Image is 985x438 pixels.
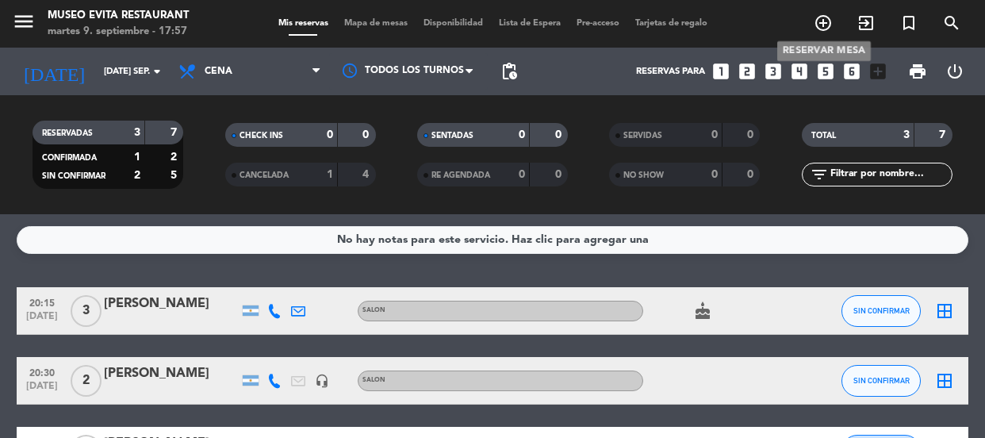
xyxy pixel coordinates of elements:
[48,24,189,40] div: martes 9. septiembre - 17:57
[623,171,664,179] span: NO SHOW
[555,169,565,180] strong: 0
[841,295,921,327] button: SIN CONFIRMAR
[519,129,525,140] strong: 0
[362,377,385,383] span: SALON
[814,13,833,33] i: add_circle_outline
[134,152,140,163] strong: 1
[903,129,910,140] strong: 3
[270,19,336,28] span: Mis reservas
[853,306,910,315] span: SIN CONFIRMAR
[789,61,810,82] i: looks_4
[555,129,565,140] strong: 0
[857,13,876,33] i: exit_to_app
[431,132,473,140] span: SENTADAS
[853,376,910,385] span: SIN CONFIRMAR
[636,67,705,77] span: Reservas para
[134,127,140,138] strong: 3
[148,62,167,81] i: arrow_drop_down
[811,132,836,140] span: TOTAL
[763,61,784,82] i: looks_3
[362,129,372,140] strong: 0
[815,61,836,82] i: looks_5
[336,19,416,28] span: Mapa de mesas
[711,169,718,180] strong: 0
[22,381,62,399] span: [DATE]
[416,19,491,28] span: Disponibilidad
[623,132,662,140] span: SERVIDAS
[747,169,757,180] strong: 0
[104,363,239,384] div: [PERSON_NAME]
[935,302,954,321] i: border_all
[777,41,871,61] div: RESERVAR MESA
[431,171,490,179] span: RE AGENDADA
[240,132,283,140] span: CHECK INS
[205,66,232,77] span: Cena
[327,129,333,140] strong: 0
[937,48,974,95] div: LOG OUT
[711,61,731,82] i: looks_one
[12,10,36,33] i: menu
[908,62,927,81] span: print
[500,62,519,81] span: pending_actions
[737,61,757,82] i: looks_two
[491,19,569,28] span: Lista de Espera
[71,295,102,327] span: 3
[315,374,329,388] i: headset_mic
[171,170,180,181] strong: 5
[337,231,649,249] div: No hay notas para este servicio. Haz clic para agregar una
[829,166,952,183] input: Filtrar por nombre...
[171,152,180,163] strong: 2
[327,169,333,180] strong: 1
[22,363,62,381] span: 20:30
[519,169,525,180] strong: 0
[942,13,961,33] i: search
[171,127,180,138] strong: 7
[22,311,62,329] span: [DATE]
[569,19,627,28] span: Pre-acceso
[627,19,715,28] span: Tarjetas de regalo
[42,154,97,162] span: CONFIRMADA
[868,61,888,82] i: add_box
[48,8,189,24] div: Museo Evita Restaurant
[810,165,829,184] i: filter_list
[12,10,36,39] button: menu
[711,129,718,140] strong: 0
[134,170,140,181] strong: 2
[939,129,949,140] strong: 7
[841,365,921,397] button: SIN CONFIRMAR
[693,302,712,321] i: cake
[240,171,289,179] span: CANCELADA
[22,293,62,311] span: 20:15
[71,365,102,397] span: 2
[935,371,954,390] i: border_all
[899,13,918,33] i: turned_in_not
[104,294,239,314] div: [PERSON_NAME]
[747,129,757,140] strong: 0
[42,172,105,180] span: SIN CONFIRMAR
[12,54,96,89] i: [DATE]
[362,169,372,180] strong: 4
[42,129,93,137] span: RESERVADAS
[841,61,862,82] i: looks_6
[362,307,385,313] span: SALON
[945,62,964,81] i: power_settings_new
